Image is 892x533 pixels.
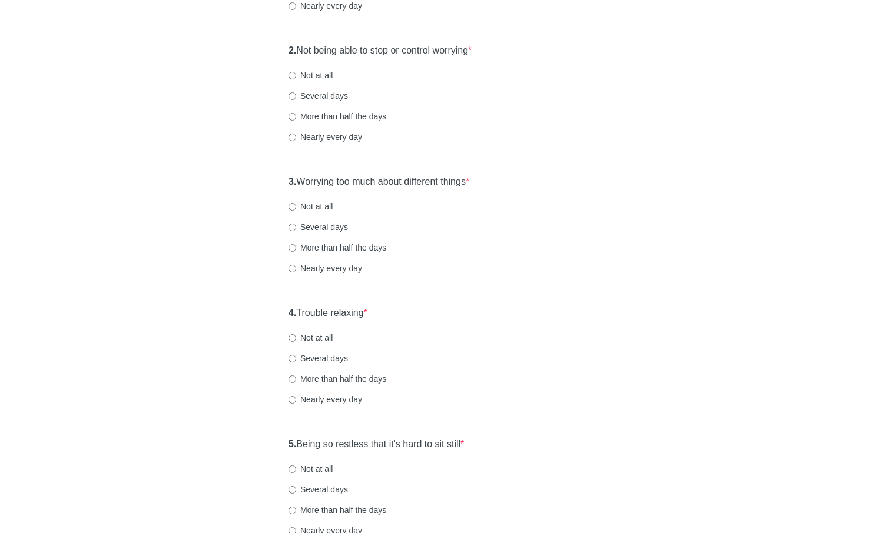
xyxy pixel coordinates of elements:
input: Not at all [289,334,296,342]
input: Several days [289,92,296,100]
input: Nearly every day [289,2,296,10]
strong: 3. [289,176,296,186]
label: Several days [289,352,348,364]
label: Several days [289,221,348,233]
strong: 2. [289,45,296,55]
input: Several days [289,224,296,231]
input: Several days [289,355,296,362]
label: Nearly every day [289,262,362,274]
input: More than half the days [289,244,296,252]
label: Being so restless that it's hard to sit still [289,438,464,451]
input: More than half the days [289,113,296,121]
label: Not at all [289,69,333,81]
label: Not being able to stop or control worrying [289,44,472,58]
strong: 4. [289,308,296,318]
label: Nearly every day [289,394,362,405]
label: Several days [289,90,348,102]
label: Not at all [289,201,333,212]
label: More than half the days [289,504,386,516]
input: Nearly every day [289,134,296,141]
label: Worrying too much about different things [289,175,469,189]
label: Several days [289,484,348,495]
input: Not at all [289,203,296,211]
label: More than half the days [289,373,386,385]
label: Nearly every day [289,131,362,143]
input: Several days [289,486,296,494]
label: Not at all [289,463,333,475]
input: More than half the days [289,507,296,514]
strong: 5. [289,439,296,449]
label: More than half the days [289,111,386,122]
input: Not at all [289,465,296,473]
input: Nearly every day [289,265,296,272]
label: More than half the days [289,242,386,254]
input: Nearly every day [289,396,296,404]
label: Not at all [289,332,333,344]
label: Trouble relaxing [289,307,367,320]
input: Not at all [289,72,296,79]
input: More than half the days [289,375,296,383]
